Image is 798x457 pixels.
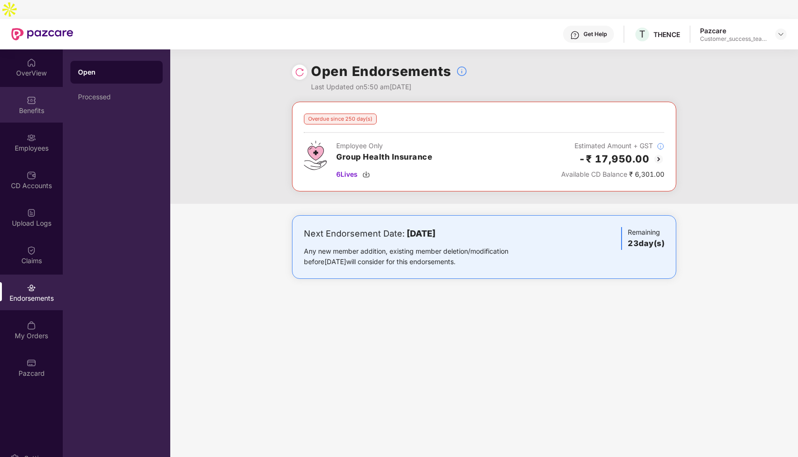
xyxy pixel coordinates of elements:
[78,67,155,77] div: Open
[621,227,664,250] div: Remaining
[456,66,467,77] img: svg+xml;base64,PHN2ZyBpZD0iSW5mb18tXzMyeDMyIiBkYXRhLW5hbWU9IkluZm8gLSAzMngzMiIgeG1sbnM9Imh0dHA6Ly...
[27,321,36,330] img: svg+xml;base64,PHN2ZyBpZD0iTXlfT3JkZXJzIiBkYXRhLW5hbWU9Ik15IE9yZGVycyIgeG1sbnM9Imh0dHA6Ly93d3cudz...
[27,208,36,218] img: svg+xml;base64,PHN2ZyBpZD0iVXBsb2FkX0xvZ3MiIGRhdGEtbmFtZT0iVXBsb2FkIExvZ3MiIHhtbG5zPSJodHRwOi8vd3...
[628,238,664,250] h3: 23 day(s)
[27,95,36,105] img: svg+xml;base64,PHN2ZyBpZD0iQmVuZWZpdHMiIHhtbG5zPSJodHRwOi8vd3d3LnczLm9yZy8yMDAwL3N2ZyIgd2lkdGg9Ij...
[11,28,73,40] img: New Pazcare Logo
[657,143,664,150] img: svg+xml;base64,PHN2ZyBpZD0iSW5mb18tXzMyeDMyIiBkYXRhLW5hbWU9IkluZm8gLSAzMngzMiIgeG1sbnM9Imh0dHA6Ly...
[700,35,767,43] div: Customer_success_team_lead
[27,58,36,67] img: svg+xml;base64,PHN2ZyBpZD0iSG9tZSIgeG1sbnM9Imh0dHA6Ly93d3cudzMub3JnLzIwMDAvc3ZnIiB3aWR0aD0iMjAiIG...
[311,82,467,92] div: Last Updated on 5:50 am[DATE]
[336,169,358,180] span: 6 Lives
[570,30,580,40] img: svg+xml;base64,PHN2ZyBpZD0iSGVscC0zMngzMiIgeG1sbnM9Imh0dHA6Ly93d3cudzMub3JnLzIwMDAvc3ZnIiB3aWR0aD...
[311,61,451,82] h1: Open Endorsements
[407,228,436,238] b: [DATE]
[27,358,36,368] img: svg+xml;base64,PHN2ZyBpZD0iUGF6Y2FyZCIgeG1sbnM9Imh0dHA6Ly93d3cudzMub3JnLzIwMDAvc3ZnIiB3aWR0aD0iMj...
[653,30,680,39] div: THENCE
[777,30,785,38] img: svg+xml;base64,PHN2ZyBpZD0iRHJvcGRvd24tMzJ4MzIiIHhtbG5zPSJodHRwOi8vd3d3LnczLm9yZy8yMDAwL3N2ZyIgd2...
[27,283,36,293] img: svg+xml;base64,PHN2ZyBpZD0iRW5kb3JzZW1lbnRzIiB4bWxucz0iaHR0cDovL3d3dy53My5vcmcvMjAwMC9zdmciIHdpZH...
[295,67,304,77] img: svg+xml;base64,PHN2ZyBpZD0iUmVsb2FkLTMyeDMyIiB4bWxucz0iaHR0cDovL3d3dy53My5vcmcvMjAwMC9zdmciIHdpZH...
[78,93,155,101] div: Processed
[304,141,327,170] img: svg+xml;base64,PHN2ZyB4bWxucz0iaHR0cDovL3d3dy53My5vcmcvMjAwMC9zdmciIHdpZHRoPSI0Ny43MTQiIGhlaWdodD...
[579,151,649,167] h2: -₹ 17,950.00
[639,29,645,40] span: T
[336,151,432,163] h3: Group Health Insurance
[336,141,432,151] div: Employee Only
[27,133,36,143] img: svg+xml;base64,PHN2ZyBpZD0iRW1wbG95ZWVzIiB4bWxucz0iaHR0cDovL3d3dy53My5vcmcvMjAwMC9zdmciIHdpZHRoPS...
[561,169,664,180] div: ₹ 6,301.00
[27,246,36,255] img: svg+xml;base64,PHN2ZyBpZD0iQ2xhaW0iIHhtbG5zPSJodHRwOi8vd3d3LnczLm9yZy8yMDAwL3N2ZyIgd2lkdGg9IjIwIi...
[561,141,664,151] div: Estimated Amount + GST
[304,227,538,240] div: Next Endorsement Date:
[653,153,664,165] img: svg+xml;base64,PHN2ZyBpZD0iQmFjay0yMHgyMCIgeG1sbnM9Imh0dHA6Ly93d3cudzMub3JnLzIwMDAvc3ZnIiB3aWR0aD...
[27,171,36,180] img: svg+xml;base64,PHN2ZyBpZD0iQ0RfQWNjb3VudHMiIGRhdGEtbmFtZT0iQ0QgQWNjb3VudHMiIHhtbG5zPSJodHRwOi8vd3...
[561,170,627,178] span: Available CD Balance
[362,171,370,178] img: svg+xml;base64,PHN2ZyBpZD0iRG93bmxvYWQtMzJ4MzIiIHhtbG5zPSJodHRwOi8vd3d3LnczLm9yZy8yMDAwL3N2ZyIgd2...
[304,246,538,267] div: Any new member addition, existing member deletion/modification before [DATE] will consider for th...
[304,114,377,124] div: Overdue since 250 day(s)
[584,30,607,38] div: Get Help
[700,26,767,35] div: Pazcare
